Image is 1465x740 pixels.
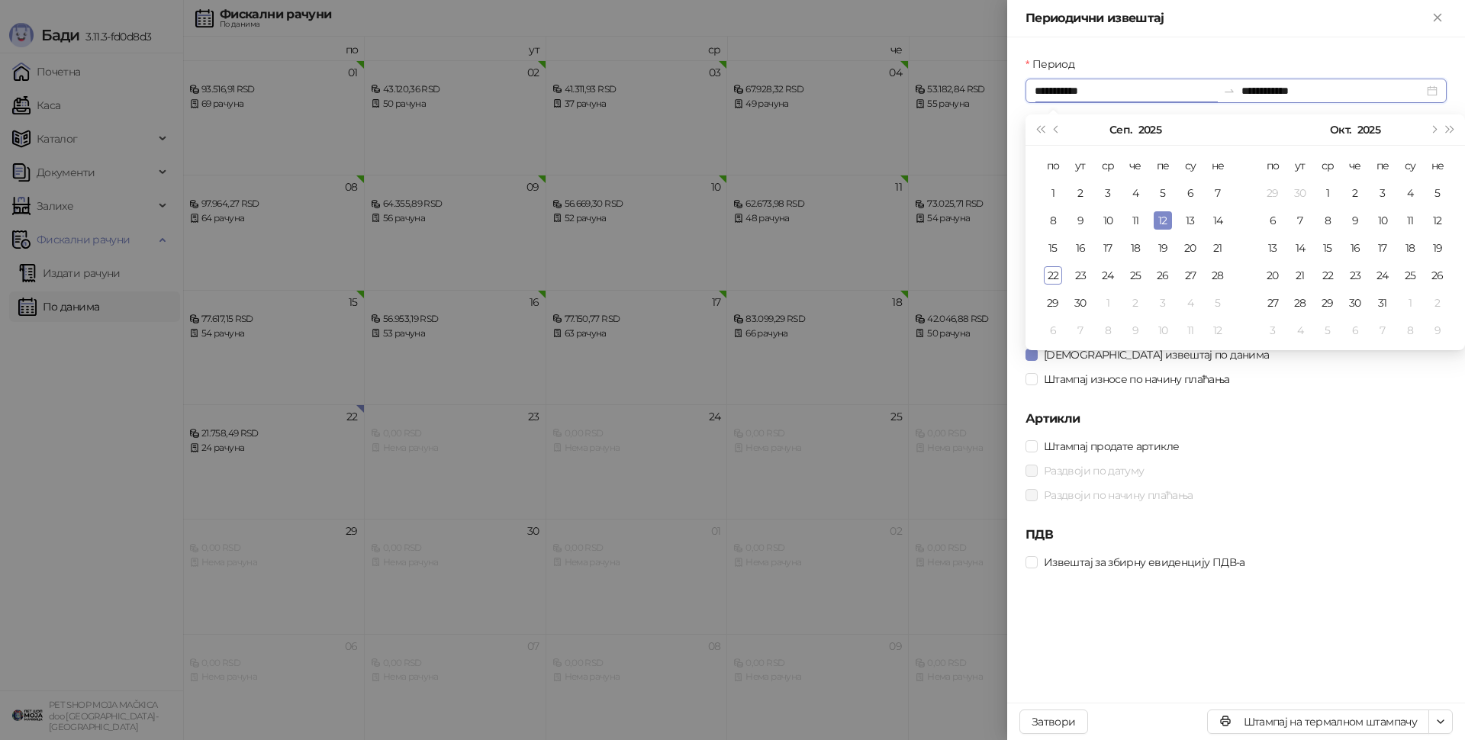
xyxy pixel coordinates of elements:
[1401,321,1419,339] div: 8
[1149,179,1177,207] td: 2025-09-05
[1032,114,1048,145] button: Претходна година (Control + left)
[1154,266,1172,285] div: 26
[1346,239,1364,257] div: 16
[1346,184,1364,202] div: 2
[1259,234,1286,262] td: 2025-10-13
[1286,207,1314,234] td: 2025-10-07
[1177,262,1204,289] td: 2025-09-27
[1039,179,1067,207] td: 2025-09-01
[1099,266,1117,285] div: 24
[1401,184,1419,202] div: 4
[1314,317,1341,344] td: 2025-11-05
[1373,321,1392,339] div: 7
[1428,294,1447,312] div: 2
[1094,152,1122,179] th: ср
[1177,179,1204,207] td: 2025-09-06
[1067,317,1094,344] td: 2025-10-07
[1044,321,1062,339] div: 6
[1099,184,1117,202] div: 3
[1357,114,1380,145] button: Изабери годину
[1428,321,1447,339] div: 9
[1373,211,1392,230] div: 10
[1094,207,1122,234] td: 2025-09-10
[1373,266,1392,285] div: 24
[1291,184,1309,202] div: 30
[1177,317,1204,344] td: 2025-10-11
[1330,114,1351,145] button: Изабери месец
[1396,179,1424,207] td: 2025-10-04
[1025,526,1447,544] h5: ПДВ
[1094,262,1122,289] td: 2025-09-24
[1071,211,1090,230] div: 9
[1204,317,1232,344] td: 2025-10-12
[1204,179,1232,207] td: 2025-09-07
[1291,321,1309,339] div: 4
[1181,266,1199,285] div: 27
[1099,321,1117,339] div: 8
[1369,207,1396,234] td: 2025-10-10
[1286,179,1314,207] td: 2025-09-30
[1373,184,1392,202] div: 3
[1314,289,1341,317] td: 2025-10-29
[1035,82,1217,99] input: Период
[1442,114,1459,145] button: Следећа година (Control + right)
[1424,207,1451,234] td: 2025-10-12
[1373,239,1392,257] div: 17
[1318,321,1337,339] div: 5
[1428,9,1447,27] button: Close
[1428,239,1447,257] div: 19
[1044,294,1062,312] div: 29
[1039,207,1067,234] td: 2025-09-08
[1259,289,1286,317] td: 2025-10-27
[1122,234,1149,262] td: 2025-09-18
[1396,262,1424,289] td: 2025-10-25
[1067,152,1094,179] th: ут
[1149,234,1177,262] td: 2025-09-19
[1346,266,1364,285] div: 23
[1401,266,1419,285] div: 25
[1149,317,1177,344] td: 2025-10-10
[1401,294,1419,312] div: 1
[1264,294,1282,312] div: 27
[1341,207,1369,234] td: 2025-10-09
[1341,234,1369,262] td: 2025-10-16
[1204,262,1232,289] td: 2025-09-28
[1126,239,1145,257] div: 18
[1044,266,1062,285] div: 22
[1314,179,1341,207] td: 2025-10-01
[1209,239,1227,257] div: 21
[1039,317,1067,344] td: 2025-10-06
[1038,346,1275,363] span: [DEMOGRAPHIC_DATA] извештај по данима
[1259,179,1286,207] td: 2025-09-29
[1428,211,1447,230] div: 12
[1424,152,1451,179] th: не
[1318,266,1337,285] div: 22
[1025,56,1083,72] label: Период
[1067,289,1094,317] td: 2025-09-30
[1126,321,1145,339] div: 9
[1094,317,1122,344] td: 2025-10-08
[1067,179,1094,207] td: 2025-09-02
[1264,239,1282,257] div: 13
[1019,709,1088,734] button: Затвори
[1424,262,1451,289] td: 2025-10-26
[1264,184,1282,202] div: 29
[1122,207,1149,234] td: 2025-09-11
[1109,114,1132,145] button: Изабери месец
[1138,114,1161,145] button: Изабери годину
[1369,234,1396,262] td: 2025-10-17
[1038,462,1150,479] span: Раздвоји по датуму
[1126,294,1145,312] div: 2
[1044,211,1062,230] div: 8
[1154,211,1172,230] div: 12
[1259,152,1286,179] th: по
[1209,211,1227,230] div: 14
[1341,289,1369,317] td: 2025-10-30
[1094,234,1122,262] td: 2025-09-17
[1396,289,1424,317] td: 2025-11-01
[1401,211,1419,230] div: 11
[1264,321,1282,339] div: 3
[1048,114,1065,145] button: Претходни месец (PageUp)
[1067,262,1094,289] td: 2025-09-23
[1204,207,1232,234] td: 2025-09-14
